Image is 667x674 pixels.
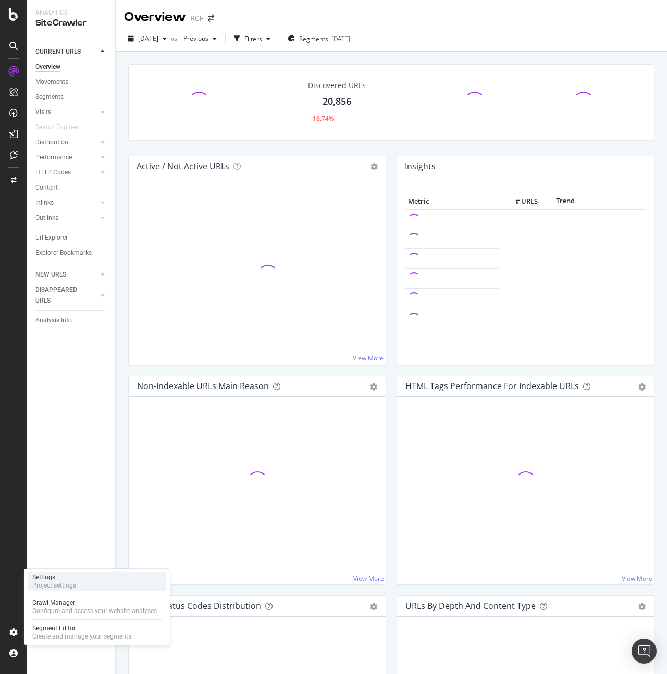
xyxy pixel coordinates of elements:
div: Search Engines [35,122,79,133]
div: Outlinks [35,213,58,223]
a: Crawl ManagerConfigure and access your website analyses [28,597,166,616]
div: CURRENT URLS [35,46,81,57]
div: HTTP Status Codes Distribution [137,601,261,611]
div: RCF [190,13,204,23]
a: Content [35,182,108,193]
div: Movements [35,77,68,88]
a: Search Engines [35,122,89,133]
div: -18.74% [311,114,334,123]
div: Url Explorer [35,232,68,243]
a: HTTP Codes [35,167,97,178]
div: Explorer Bookmarks [35,247,92,258]
th: Trend [540,194,591,209]
a: View More [353,574,384,583]
a: View More [622,574,652,583]
a: Url Explorer [35,232,108,243]
div: Settings [32,573,76,581]
button: Previous [179,30,221,47]
i: Options [370,163,378,170]
button: Filters [230,30,275,47]
a: Inlinks [35,197,97,208]
span: vs [171,34,179,43]
span: Segments [299,34,328,43]
div: Crawl Manager [32,598,157,607]
th: # URLS [499,194,540,209]
div: Discovered URLs [308,80,366,91]
div: gear [638,603,646,610]
th: Metric [405,194,499,209]
div: gear [638,383,646,391]
a: Outlinks [35,213,97,223]
div: HTTP Codes [35,167,71,178]
a: Segments [35,92,108,103]
div: Inlinks [35,197,54,208]
div: Analysis Info [35,315,72,326]
a: View More [353,354,384,363]
div: HTML Tags Performance for Indexable URLs [405,381,579,391]
div: Filters [244,34,262,43]
a: CURRENT URLS [35,46,97,57]
a: Movements [35,77,108,88]
div: 20,856 [323,95,351,108]
a: NEW URLS [35,269,97,280]
h4: Active / Not Active URLs [137,159,229,173]
div: Segments [35,92,64,103]
div: Content [35,182,58,193]
a: SettingsProject settings [28,572,166,591]
a: Distribution [35,137,97,148]
div: Configure and access your website analyses [32,607,157,615]
a: DISAPPEARED URLS [35,284,97,306]
a: Visits [35,107,97,118]
a: Analysis Info [35,315,108,326]
div: arrow-right-arrow-left [208,15,214,22]
div: gear [370,603,377,610]
span: 2025 Sep. 6th [138,34,158,43]
button: [DATE] [124,30,171,47]
div: Analytics [35,8,107,17]
div: URLs by Depth and Content Type [405,601,536,611]
div: Performance [35,152,72,163]
h4: Insights [405,159,436,173]
a: Explorer Bookmarks [35,247,108,258]
button: Segments[DATE] [283,30,354,47]
div: Visits [35,107,51,118]
div: Open Intercom Messenger [632,639,657,664]
div: Non-Indexable URLs Main Reason [137,381,269,391]
div: DISAPPEARED URLS [35,284,88,306]
div: Overview [35,61,60,72]
div: Project settings [32,581,76,590]
a: Performance [35,152,97,163]
div: NEW URLS [35,269,66,280]
div: Create and manage your segments [32,632,131,641]
div: Overview [124,8,186,26]
a: Overview [35,61,108,72]
span: Previous [179,34,208,43]
div: SiteCrawler [35,17,107,29]
div: Distribution [35,137,68,148]
div: [DATE] [331,34,350,43]
div: Segment Editor [32,624,131,632]
div: gear [370,383,377,391]
a: Segment EditorCreate and manage your segments [28,623,166,642]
